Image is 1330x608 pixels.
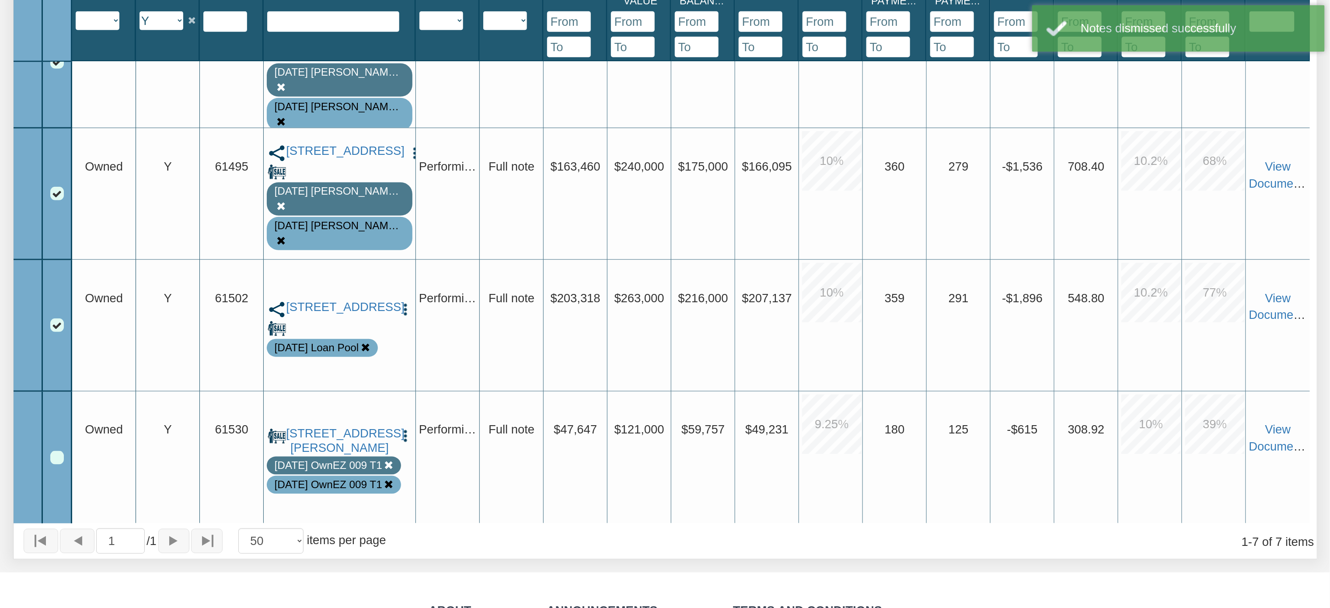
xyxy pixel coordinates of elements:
[611,37,655,57] input: To
[96,528,145,554] input: Selected page
[547,37,591,57] input: To
[1068,291,1105,304] span: 548.80
[1249,291,1309,321] a: View Documents
[286,426,393,455] a: 3526 East Morris Street, Indianapolis, IN, 46203
[949,159,969,173] span: 279
[551,159,600,173] span: $163,460
[1185,395,1245,454] div: 39.0
[268,144,286,162] img: share.svg
[1081,20,1310,37] div: Notes dismissed successfully
[930,11,974,32] input: From
[307,533,386,547] span: items per page
[275,99,405,115] div: Note is contained in the pool 8-21-25 Mixon 001 T1
[50,55,64,69] div: Row 4, Row Selection Checkbox
[866,37,910,57] input: To
[1249,423,1309,453] a: View Documents
[802,395,862,454] div: 9.25
[215,159,248,173] span: 61495
[803,37,846,57] input: To
[286,300,393,314] a: 2701 Huckleberry, Pasadena, TX, 77502
[930,37,974,57] input: To
[994,37,1038,57] input: To
[268,163,286,181] img: for_sale.png
[614,291,664,304] span: $263,000
[681,423,725,436] span: $59,757
[885,159,905,173] span: 360
[675,37,719,57] input: To
[1185,131,1245,191] div: 68.0
[50,451,64,465] div: Row 7, Row Selection Checkbox
[1002,159,1043,173] span: -$1,536
[408,146,422,161] img: cell-menu.png
[164,291,172,304] span: Y
[164,159,172,173] span: Y
[949,291,969,304] span: 291
[1002,291,1043,304] span: -$1,896
[614,423,664,436] span: $121,000
[802,131,862,191] div: 10.0
[554,423,597,436] span: $47,647
[398,426,412,444] button: Press to open the note menu
[50,187,64,200] div: Row 5, Row Selection Checkbox
[1121,395,1181,454] div: 10.0
[489,291,534,304] span: Full note
[164,423,172,436] span: Y
[268,319,286,338] img: for_sale.png
[802,263,862,322] div: 10.0
[408,144,422,161] button: Press to open the note menu
[24,529,58,553] button: Page to first
[994,11,1038,32] input: From
[1121,263,1181,322] div: 10.2
[85,291,123,304] span: Owned
[268,301,286,319] img: share.svg
[1068,159,1105,173] span: 708.40
[489,159,534,173] span: Full note
[745,423,789,436] span: $49,231
[742,291,792,304] span: $207,137
[803,11,846,32] input: From
[398,429,412,443] img: cell-menu.png
[1249,159,1309,190] a: View Documents
[885,291,905,304] span: 359
[675,11,719,32] input: From
[1068,423,1105,436] span: 308.92
[1248,535,1252,549] abbr: through
[85,423,123,436] span: Owned
[60,529,94,553] button: Page back
[275,458,382,473] div: Note labeled as 8-26-25 OwnEZ 009 T1
[275,340,359,356] div: Note is contained in the pool 9-25-25 Loan Pool
[419,423,478,436] span: Performing
[551,291,600,304] span: $203,318
[215,423,248,436] span: 61530
[50,318,64,332] div: Row 6, Row Selection Checkbox
[398,302,412,317] img: cell-menu.png
[85,159,123,173] span: Owned
[1007,423,1038,436] span: -$615
[158,529,189,553] button: Page forward
[489,423,534,436] span: Full note
[286,144,402,158] a: 7118 Heron, Houston, TX, 77087
[739,11,782,32] input: From
[678,291,728,304] span: $216,000
[742,159,792,173] span: $166,095
[885,423,905,436] span: 180
[547,11,591,32] input: From
[611,11,655,32] input: From
[678,159,728,173] span: $175,000
[147,532,157,549] span: 1
[147,534,150,548] abbr: of
[275,65,405,80] div: Note labeled as 8-21-25 Mixon 001 T1
[215,291,248,304] span: 61502
[275,218,405,234] div: Note is contained in the pool 8-21-25 Mixon 001 T1
[1121,131,1181,191] div: 10.2
[949,423,969,436] span: 125
[398,300,412,317] button: Press to open the note menu
[275,477,382,493] div: Note is contained in the pool 8-26-25 OwnEZ 009 T1
[191,529,222,553] button: Page to last
[275,184,405,199] div: Note labeled as 8-21-25 Mixon 001 T1
[419,291,478,304] span: Performing
[268,427,286,445] img: for_sale.png
[614,159,664,173] span: $240,000
[419,159,478,173] span: Performing
[866,11,910,32] input: From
